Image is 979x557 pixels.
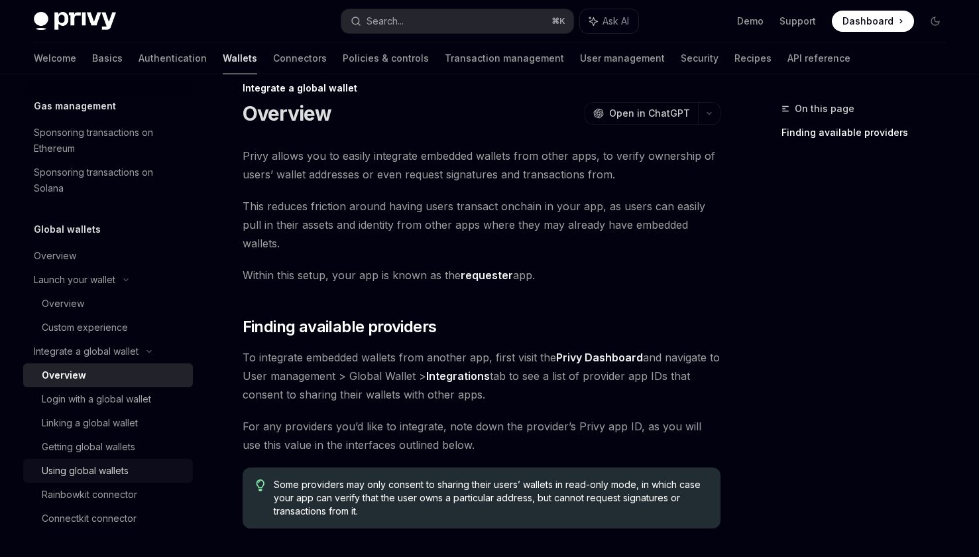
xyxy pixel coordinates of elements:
[42,463,129,479] div: Using global wallets
[223,42,257,74] a: Wallets
[609,107,690,120] span: Open in ChatGPT
[42,296,84,312] div: Overview
[243,197,720,253] span: This reduces friction around having users transact onchain in your app, as users can easily pull ...
[42,320,128,336] div: Custom experience
[34,42,76,74] a: Welcome
[34,343,139,359] div: Integrate a global wallet
[23,411,193,435] a: Linking a global wallet
[23,387,193,411] a: Login with a global wallet
[34,125,185,156] div: Sponsoring transactions on Ethereum
[925,11,946,32] button: Toggle dark mode
[23,292,193,316] a: Overview
[34,164,185,196] div: Sponsoring transactions on Solana
[551,16,565,27] span: ⌘ K
[781,122,956,143] a: Finding available providers
[585,102,698,125] button: Open in ChatGPT
[734,42,772,74] a: Recipes
[34,272,115,288] div: Launch your wallet
[445,42,564,74] a: Transaction management
[34,248,76,264] div: Overview
[23,244,193,268] a: Overview
[23,507,193,530] a: Connectkit connector
[243,316,437,338] span: Finding available providers
[243,82,720,95] div: Integrate a global wallet
[34,98,116,114] h5: Gas management
[779,15,816,28] a: Support
[556,351,643,365] a: Privy Dashboard
[42,391,151,407] div: Login with a global wallet
[23,121,193,160] a: Sponsoring transactions on Ethereum
[42,511,137,526] div: Connectkit connector
[737,15,764,28] a: Demo
[256,479,265,491] svg: Tip
[580,42,665,74] a: User management
[42,439,135,455] div: Getting global wallets
[92,42,123,74] a: Basics
[34,221,101,237] h5: Global wallets
[367,13,404,29] div: Search...
[23,160,193,200] a: Sponsoring transactions on Solana
[139,42,207,74] a: Authentication
[461,269,513,282] strong: requester
[243,417,720,454] span: For any providers you’d like to integrate, note down the provider’s Privy app ID, as you will use...
[243,147,720,184] span: Privy allows you to easily integrate embedded wallets from other apps, to verify ownership of use...
[580,9,638,33] button: Ask AI
[681,42,719,74] a: Security
[795,101,854,117] span: On this page
[42,487,137,503] div: Rainbowkit connector
[23,483,193,507] a: Rainbowkit connector
[842,15,893,28] span: Dashboard
[343,42,429,74] a: Policies & controls
[23,316,193,340] a: Custom experience
[243,101,332,125] h1: Overview
[243,348,720,404] span: To integrate embedded wallets from another app, first visit the and navigate to User management >...
[273,42,327,74] a: Connectors
[274,478,707,518] span: Some providers may only consent to sharing their users’ wallets in read-only mode, in which case ...
[243,266,720,284] span: Within this setup, your app is known as the app.
[787,42,850,74] a: API reference
[23,435,193,459] a: Getting global wallets
[426,369,490,383] a: Integrations
[42,367,86,383] div: Overview
[23,459,193,483] a: Using global wallets
[34,12,116,31] img: dark logo
[341,9,573,33] button: Search...⌘K
[426,369,490,383] strong: Integrations
[832,11,914,32] a: Dashboard
[23,363,193,387] a: Overview
[603,15,629,28] span: Ask AI
[42,415,138,431] div: Linking a global wallet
